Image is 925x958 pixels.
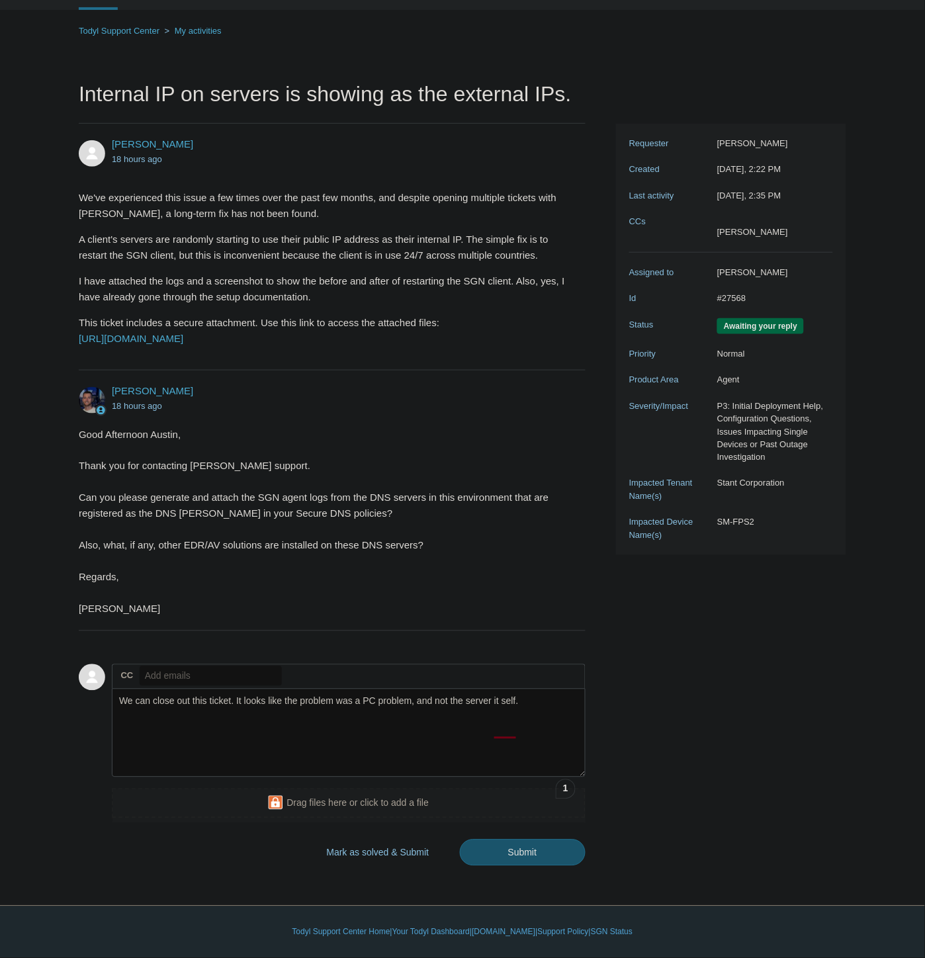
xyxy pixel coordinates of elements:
dt: Impacted Tenant Name(s) [629,477,711,503]
button: Mark as solved & Submit [309,840,447,865]
dd: Stant Corporation [711,477,833,490]
a: [DOMAIN_NAME] [472,926,535,938]
dt: Assigned to [629,266,711,279]
textarea: To enrich screen reader interactions, please activate Accessibility in Grammarly extension settings [112,689,586,778]
time: 08/20/2025, 14:35 [112,401,162,411]
a: Your Todyl Dashboard [392,926,470,938]
span: Austin Pierce [112,138,193,150]
dt: Id [629,292,711,305]
dd: Normal [711,347,833,361]
dt: CCs [629,215,711,228]
a: [URL][DOMAIN_NAME] [79,333,183,344]
dt: Last activity [629,189,711,202]
time: 08/20/2025, 14:22 [112,154,162,164]
div: Good Afternoon Austin, Thank you for contacting [PERSON_NAME] support. Can you please generate an... [79,427,572,617]
dt: Severity/Impact [629,400,711,413]
a: Todyl Support Center Home [292,926,390,938]
li: Mike Huber [717,226,788,239]
li: Todyl Support Center [79,26,162,36]
span: We are waiting for you to respond [717,318,804,334]
span: Connor Davis [112,385,193,396]
div: | | | | [79,926,846,938]
label: CC [121,666,134,686]
dt: Priority [629,347,711,361]
dd: [PERSON_NAME] [711,137,833,150]
a: My activities [175,26,222,36]
input: Submit [460,840,586,866]
dd: #27568 [711,292,833,305]
dt: Product Area [629,373,711,386]
p: A client's servers are randomly starting to use their public IP address as their internal IP. The... [79,232,572,263]
time: 08/20/2025, 14:22 [717,164,781,174]
a: Support Policy [538,926,589,938]
dt: Impacted Device Name(s) [629,516,711,542]
dd: [PERSON_NAME] [711,266,833,279]
dd: SM-FPS2 [711,516,833,529]
p: I have attached the logs and a screenshot to show the before and after of restarting the SGN clie... [79,273,572,305]
a: [PERSON_NAME] [112,138,193,150]
li: My activities [162,26,222,36]
time: 08/20/2025, 14:35 [717,191,781,200]
dt: Requester [629,137,711,150]
dd: P3: Initial Deployment Help, Configuration Questions, Issues Impacting Single Devices or Past Out... [711,400,833,464]
dd: Agent [711,373,833,386]
a: Todyl Support Center [79,26,159,36]
dt: Created [629,163,711,176]
p: We've experienced this issue a few times over the past few months, and despite opening multiple t... [79,190,572,222]
dt: Status [629,318,711,331]
p: This ticket includes a secure attachment. Use this link to access the attached files: [79,315,572,347]
input: Add emails [140,666,282,686]
h1: Internal IP on servers is showing as the external IPs. [79,78,586,124]
a: [PERSON_NAME] [112,385,193,396]
a: SGN Status [591,926,633,938]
